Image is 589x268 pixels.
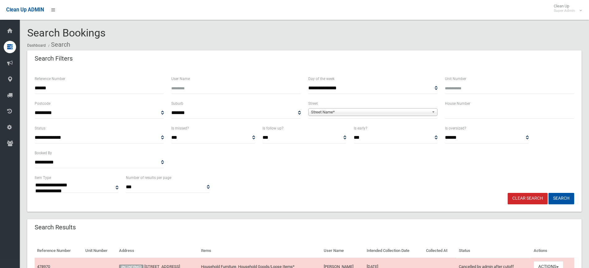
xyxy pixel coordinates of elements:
[508,193,548,204] a: Clear Search
[548,193,574,204] button: Search
[171,125,189,132] label: Is missed?
[27,27,106,39] span: Search Bookings
[35,244,83,258] th: Reference Number
[171,75,190,82] label: User Name
[47,39,70,50] li: Search
[262,125,284,132] label: Is follow up?
[445,125,466,132] label: Is oversized?
[35,100,50,107] label: Postcode
[445,100,470,107] label: House Number
[35,174,51,181] label: Item Type
[35,150,52,156] label: Booked By
[198,244,321,258] th: Items
[445,75,466,82] label: Unit Number
[35,75,65,82] label: Reference Number
[531,244,574,258] th: Actions
[6,7,44,13] span: Clean Up ADMIN
[27,43,46,48] a: Dashboard
[456,244,531,258] th: Status
[554,8,575,13] small: Super Admin
[27,53,80,65] header: Search Filters
[311,108,429,116] span: Street Name*
[308,100,318,107] label: Street
[321,244,364,258] th: User Name
[35,125,45,132] label: Status
[83,244,117,258] th: Unit Number
[126,174,171,181] label: Number of results per page
[171,100,183,107] label: Suburb
[308,75,335,82] label: Day of the week
[364,244,424,258] th: Intended Collection Date
[27,221,83,233] header: Search Results
[551,4,581,13] span: Clean Up
[354,125,367,132] label: Is early?
[424,244,456,258] th: Collected At
[117,244,198,258] th: Address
